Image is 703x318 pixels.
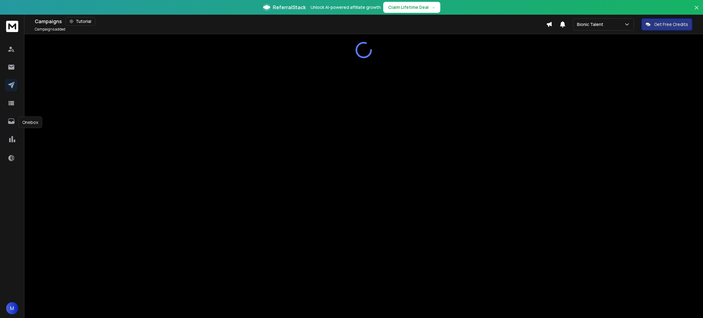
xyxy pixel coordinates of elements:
button: Tutorial [66,17,95,26]
button: M [6,302,18,314]
p: Unlock AI-powered affiliate growth [311,4,381,10]
span: ReferralStack [273,4,306,11]
div: Onebox [18,117,42,128]
button: Close banner [693,4,701,18]
p: Get Free Credits [654,21,688,27]
p: Bionic Talent [577,21,606,27]
span: → [431,4,435,10]
p: Campaigns added [35,27,65,32]
div: Campaigns [35,17,546,26]
button: Claim Lifetime Deal→ [383,2,440,13]
button: Get Free Credits [641,18,692,31]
